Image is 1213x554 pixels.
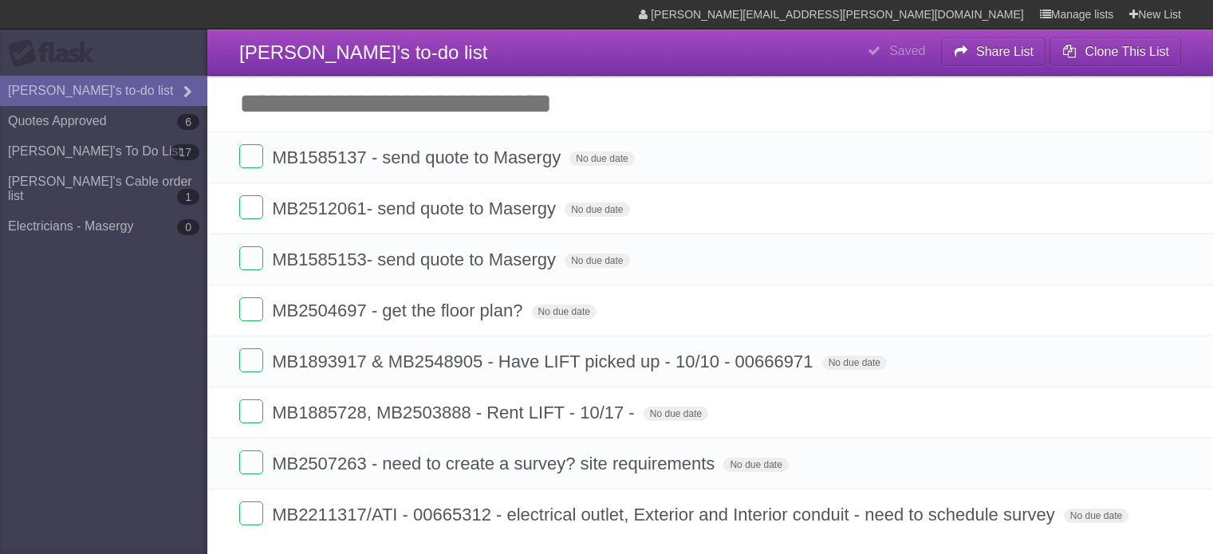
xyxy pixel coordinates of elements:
[1085,45,1169,58] b: Clone This List
[941,37,1046,66] button: Share List
[644,407,708,421] span: No due date
[565,253,629,268] span: No due date
[177,114,199,130] b: 6
[569,151,634,166] span: No due date
[177,219,199,235] b: 0
[272,454,719,473] span: MB2507263 - need to create a survey? site requirements
[8,39,104,68] div: Flask
[565,202,629,217] span: No due date
[272,249,560,269] span: MB1585153- send quote to Masergy
[239,399,263,423] label: Done
[272,301,526,320] span: MB2504697 - get the floor plan?
[723,458,788,472] span: No due date
[239,450,263,474] label: Done
[239,144,263,168] label: Done
[272,198,560,218] span: MB2512061- send quote to Masergy
[532,305,597,319] span: No due date
[822,356,887,370] span: No due date
[239,246,263,270] label: Done
[272,403,639,422] span: MB1885728, MB2503888 - Rent LIFT - 10/17 -
[1050,37,1181,66] button: Clone This List
[272,352,817,371] span: MB1893917 & MB2548905 - Have LIFT picked up - 10/10 - 00666971
[976,45,1034,58] b: Share List
[1064,509,1128,523] span: No due date
[239,501,263,525] label: Done
[239,348,263,372] label: Done
[889,44,925,57] b: Saved
[177,189,199,205] b: 1
[239,195,263,219] label: Done
[171,144,199,160] b: 17
[239,41,487,63] span: [PERSON_NAME]'s to-do list
[239,297,263,321] label: Done
[272,505,1059,525] span: MB2211317/ATI - 00665312 - electrical outlet, Exterior and Interior conduit - need to schedule su...
[272,147,565,167] span: MB1585137 - send quote to Masergy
